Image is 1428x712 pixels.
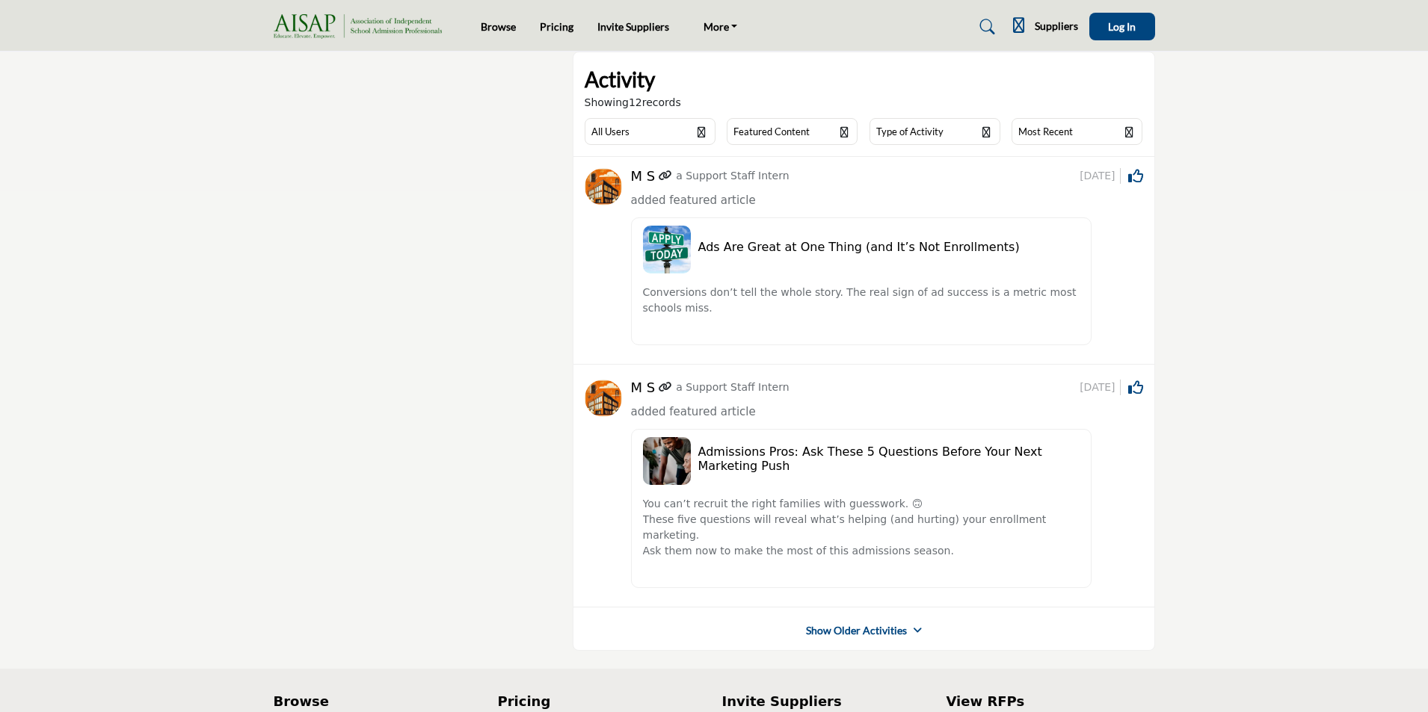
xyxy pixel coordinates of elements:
h5: Admissions Pros: Ask These 5 Questions Before Your Next Marketing Push [698,445,1080,473]
h2: Activity [585,64,655,95]
p: a Support Staff Intern [676,168,789,184]
span: added featured article [631,405,756,418]
i: Click to Like this activity [1128,169,1143,184]
img: Site Logo [274,14,449,39]
img: avtar-image [585,168,622,205]
a: Search [965,15,1005,39]
i: Click to Like this activity [1128,380,1143,395]
a: Link of redirect to contact profile URL [659,380,672,395]
span: Showing records [585,95,681,111]
h3: All Users [591,125,630,138]
a: Pricing [498,691,707,711]
h5: M S [631,380,656,396]
a: Invite Suppliers [597,20,669,33]
a: Browse [481,20,516,33]
a: Show Older Activities [806,623,907,638]
h3: Most Recent [1018,125,1073,138]
a: ads-are-great-at-one-thing-and-its-not-enrollments1 image Ads Are Great at One Thing (and It’s No... [631,210,1143,353]
button: Log In [1089,13,1155,40]
img: avtar-image [585,380,622,417]
h3: Featured Content [733,125,810,138]
img: ads-are-great-at-one-thing-and-its-not-enrollments1 image [643,226,691,273]
a: More [693,16,748,37]
a: Browse [274,691,482,711]
p: You can’t recruit the right families with guesswork. 🙃 These five questions will reveal what’s he... [643,496,1080,559]
h5: Suppliers [1035,19,1078,33]
p: a Support Staff Intern [676,380,789,395]
a: Link of redirect to contact profile URL [659,168,672,184]
img: admissions-pros-ask-these-5-questions-before-your-next-marketing-push image [643,437,691,485]
span: [DATE] [1080,380,1120,395]
span: 12 [629,96,642,108]
span: [DATE] [1080,168,1120,184]
button: Featured Content [727,118,858,145]
button: Most Recent [1012,118,1142,145]
p: Conversions don’t tell the whole story. The real sign of ad success is a metric most schools miss. [643,285,1080,316]
button: All Users [585,118,715,145]
h5: Ads Are Great at One Thing (and It’s Not Enrollments) [698,240,1080,254]
a: Invite Suppliers [722,691,931,711]
a: Pricing [540,20,573,33]
div: Suppliers [1013,18,1078,36]
h5: M S [631,168,656,185]
button: Type of Activity [870,118,1000,145]
span: added featured article [631,194,756,207]
a: View RFPs [947,691,1155,711]
h3: Type of Activity [876,125,944,138]
a: admissions-pros-ask-these-5-questions-before-your-next-marketing-push image Admissions Pros: Ask ... [631,421,1143,595]
span: Log In [1108,20,1136,33]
